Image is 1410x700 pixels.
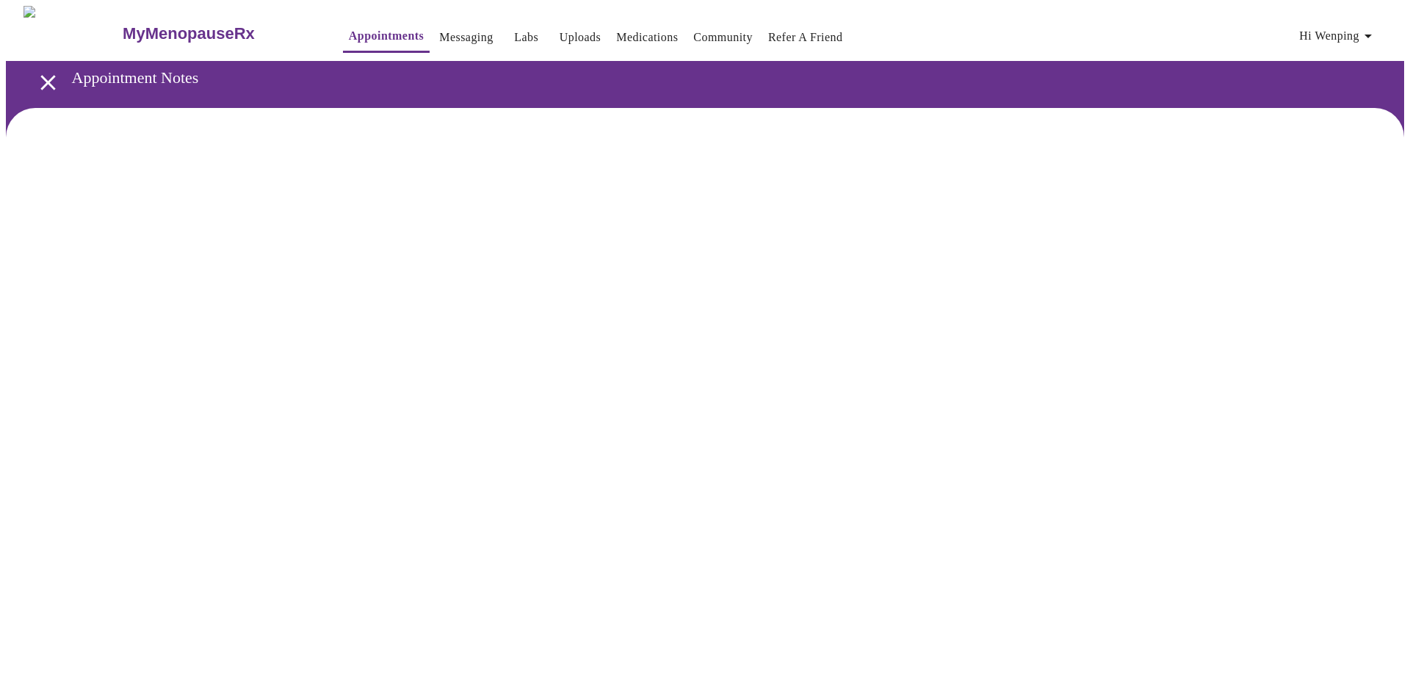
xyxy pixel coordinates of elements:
[349,26,424,46] a: Appointments
[616,27,678,48] a: Medications
[433,23,499,52] button: Messaging
[121,8,314,59] a: MyMenopauseRx
[514,27,538,48] a: Labs
[610,23,684,52] button: Medications
[439,27,493,48] a: Messaging
[768,27,843,48] a: Refer a Friend
[554,23,607,52] button: Uploads
[23,6,121,61] img: MyMenopauseRx Logo
[693,27,753,48] a: Community
[1299,26,1377,46] span: Hi Wenping
[560,27,601,48] a: Uploads
[762,23,849,52] button: Refer a Friend
[687,23,759,52] button: Community
[1293,21,1383,51] button: Hi Wenping
[343,21,430,53] button: Appointments
[26,61,70,104] button: open drawer
[503,23,550,52] button: Labs
[123,24,255,43] h3: MyMenopauseRx
[72,68,1328,87] h3: Appointment Notes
